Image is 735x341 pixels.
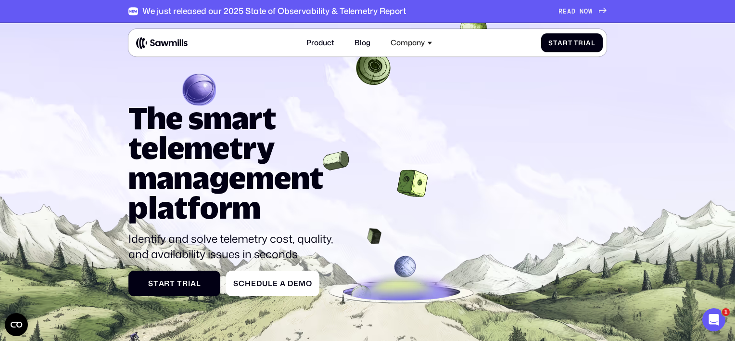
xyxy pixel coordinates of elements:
[563,8,567,15] span: E
[391,39,425,47] div: Company
[128,271,220,296] a: StartTrial
[558,39,563,47] span: a
[196,279,201,288] span: l
[385,33,438,52] div: Company
[288,279,293,288] span: D
[558,8,606,15] a: READNOW
[563,39,568,47] span: r
[301,33,340,52] a: Product
[148,279,153,288] span: S
[541,33,603,52] a: StartTrial
[702,308,725,331] iframe: Intercom live chat
[5,313,28,336] button: Open CMP widget
[177,279,182,288] span: T
[293,279,299,288] span: e
[578,39,583,47] span: r
[190,279,196,288] span: a
[548,39,553,47] span: S
[170,279,175,288] span: t
[164,279,170,288] span: r
[268,279,273,288] span: l
[574,39,578,47] span: T
[591,39,596,47] span: l
[128,103,342,223] h1: The smart telemetry management platform
[273,279,278,288] span: e
[226,271,319,296] a: ScheduleaDemo
[239,279,245,288] span: c
[233,279,239,288] span: S
[553,39,558,47] span: t
[568,39,572,47] span: t
[567,8,571,15] span: A
[722,308,730,316] span: 1
[580,8,584,15] span: N
[299,279,306,288] span: m
[583,39,586,47] span: i
[558,8,563,15] span: R
[188,279,190,288] span: i
[128,231,342,262] p: Identify and solve telemetry cost, quality, and availability issues in seconds
[306,279,312,288] span: o
[584,8,588,15] span: O
[153,279,159,288] span: t
[245,279,251,288] span: h
[182,279,188,288] span: r
[251,279,256,288] span: e
[142,6,406,16] div: We just released our 2025 State of Observability & Telemetry Report
[159,279,165,288] span: a
[571,8,576,15] span: D
[586,39,591,47] span: a
[262,279,268,288] span: u
[588,8,593,15] span: W
[280,279,286,288] span: a
[349,33,376,52] a: Blog
[256,279,262,288] span: d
